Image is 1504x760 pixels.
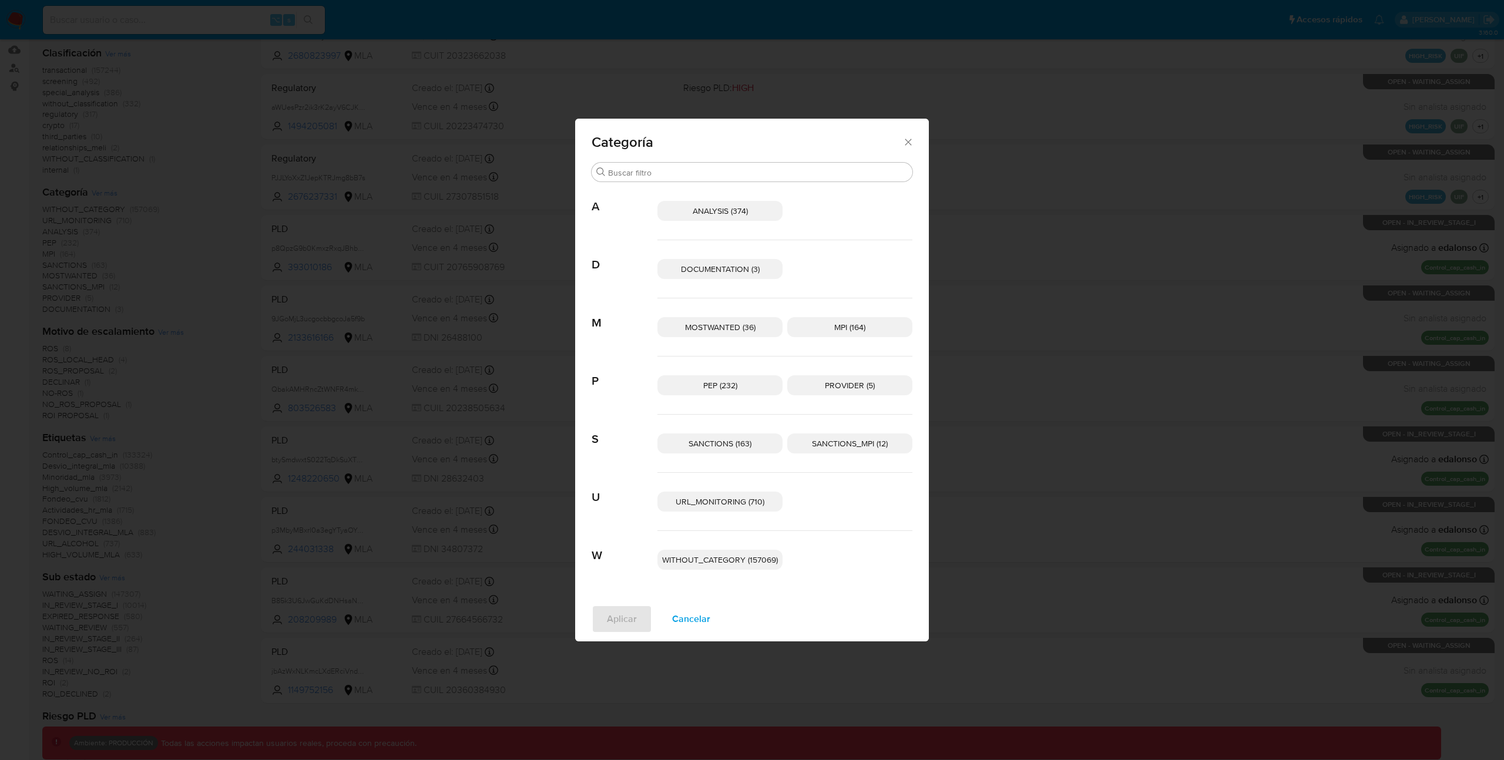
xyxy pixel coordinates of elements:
div: DOCUMENTATION (3) [657,259,783,279]
button: Cancelar [657,605,726,633]
span: A [592,182,657,214]
input: Buscar filtro [608,167,908,178]
span: ANALYSIS (374) [693,205,748,217]
div: ANALYSIS (374) [657,201,783,221]
span: U [592,473,657,505]
span: SANCTIONS (163) [689,438,751,449]
span: PEP (232) [703,379,737,391]
span: S [592,415,657,446]
span: P [592,357,657,388]
div: PEP (232) [657,375,783,395]
span: MPI (164) [834,321,865,333]
button: Cerrar [902,136,913,147]
span: DOCUMENTATION (3) [681,263,760,275]
span: SANCTIONS_MPI (12) [812,438,888,449]
span: M [592,298,657,330]
div: MPI (164) [787,317,912,337]
span: Cancelar [672,606,710,632]
div: MOSTWANTED (36) [657,317,783,337]
span: D [592,240,657,272]
span: URL_MONITORING (710) [676,496,764,507]
div: WITHOUT_CATEGORY (157069) [657,550,783,570]
button: Buscar [596,167,606,177]
div: SANCTIONS (163) [657,433,783,453]
span: PROVIDER (5) [825,379,875,391]
span: Categoría [592,135,902,149]
div: SANCTIONS_MPI (12) [787,433,912,453]
span: WITHOUT_CATEGORY (157069) [662,554,778,566]
span: MOSTWANTED (36) [685,321,756,333]
div: URL_MONITORING (710) [657,492,783,512]
div: PROVIDER (5) [787,375,912,395]
span: W [592,531,657,563]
